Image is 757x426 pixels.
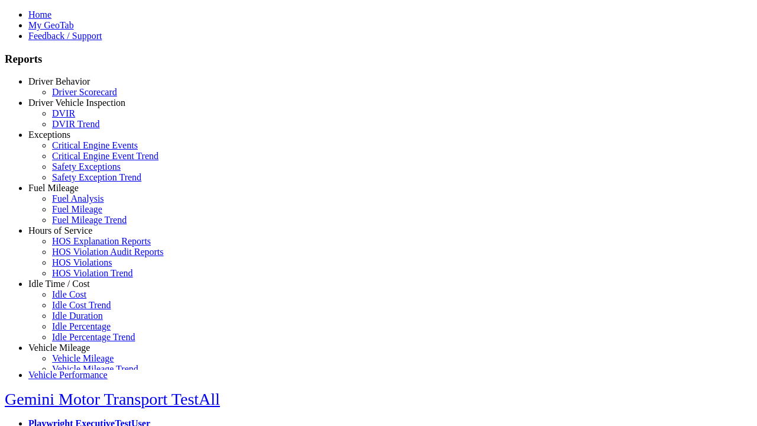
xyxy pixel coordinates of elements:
[52,172,141,182] a: Safety Exception Trend
[52,140,138,150] a: Critical Engine Events
[28,370,108,380] a: Vehicle Performance
[28,31,102,41] a: Feedback / Support
[28,343,90,353] a: Vehicle Mileage
[52,215,127,225] a: Fuel Mileage Trend
[52,364,138,374] a: Vehicle Mileage Trend
[5,390,220,408] a: Gemini Motor Transport TestAll
[52,108,75,118] a: DVIR
[52,311,103,321] a: Idle Duration
[52,268,133,278] a: HOS Violation Trend
[52,119,99,129] a: DVIR Trend
[28,76,90,86] a: Driver Behavior
[52,353,114,363] a: Vehicle Mileage
[52,204,102,214] a: Fuel Mileage
[52,247,164,257] a: HOS Violation Audit Reports
[28,279,90,289] a: Idle Time / Cost
[52,236,151,246] a: HOS Explanation Reports
[28,225,92,235] a: Hours of Service
[52,257,112,267] a: HOS Violations
[5,53,752,66] h3: Reports
[28,183,79,193] a: Fuel Mileage
[52,87,117,97] a: Driver Scorecard
[52,151,158,161] a: Critical Engine Event Trend
[52,332,135,342] a: Idle Percentage Trend
[28,9,51,20] a: Home
[52,289,86,299] a: Idle Cost
[52,300,111,310] a: Idle Cost Trend
[52,321,111,331] a: Idle Percentage
[28,130,70,140] a: Exceptions
[52,193,104,204] a: Fuel Analysis
[52,162,121,172] a: Safety Exceptions
[28,98,125,108] a: Driver Vehicle Inspection
[28,20,74,30] a: My GeoTab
